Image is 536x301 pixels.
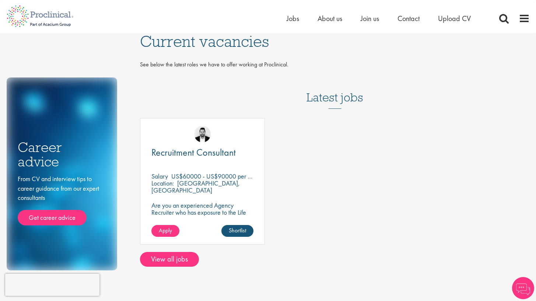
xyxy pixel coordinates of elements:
a: Join us [361,14,379,23]
span: Salary [151,172,168,180]
a: Apply [151,225,179,237]
a: Shortlist [221,225,253,237]
a: About us [318,14,342,23]
div: From CV and interview tips to career guidance from our expert consultants [18,174,106,225]
p: US$60000 - US$90000 per annum [171,172,264,180]
span: Current vacancies [140,31,269,51]
p: [GEOGRAPHIC_DATA], [GEOGRAPHIC_DATA] [151,179,240,194]
img: Chatbot [512,277,534,299]
a: Jobs [287,14,299,23]
a: Get career advice [18,210,87,225]
a: Upload CV [438,14,471,23]
h3: Latest jobs [306,73,363,109]
a: Recruitment Consultant [151,148,253,157]
a: View all jobs [140,252,199,267]
p: Are you an experienced Agency Recruiter who has exposure to the Life Sciences market and looking ... [151,202,253,230]
p: See below the latest roles we have to offer working at Proclinical. [140,60,530,69]
a: Contact [397,14,420,23]
iframe: reCAPTCHA [5,274,99,296]
span: Recruitment Consultant [151,146,236,159]
img: Ross Wilkings [194,126,211,142]
span: Location: [151,179,174,187]
h3: Career advice [18,140,106,169]
span: Apply [159,226,172,234]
